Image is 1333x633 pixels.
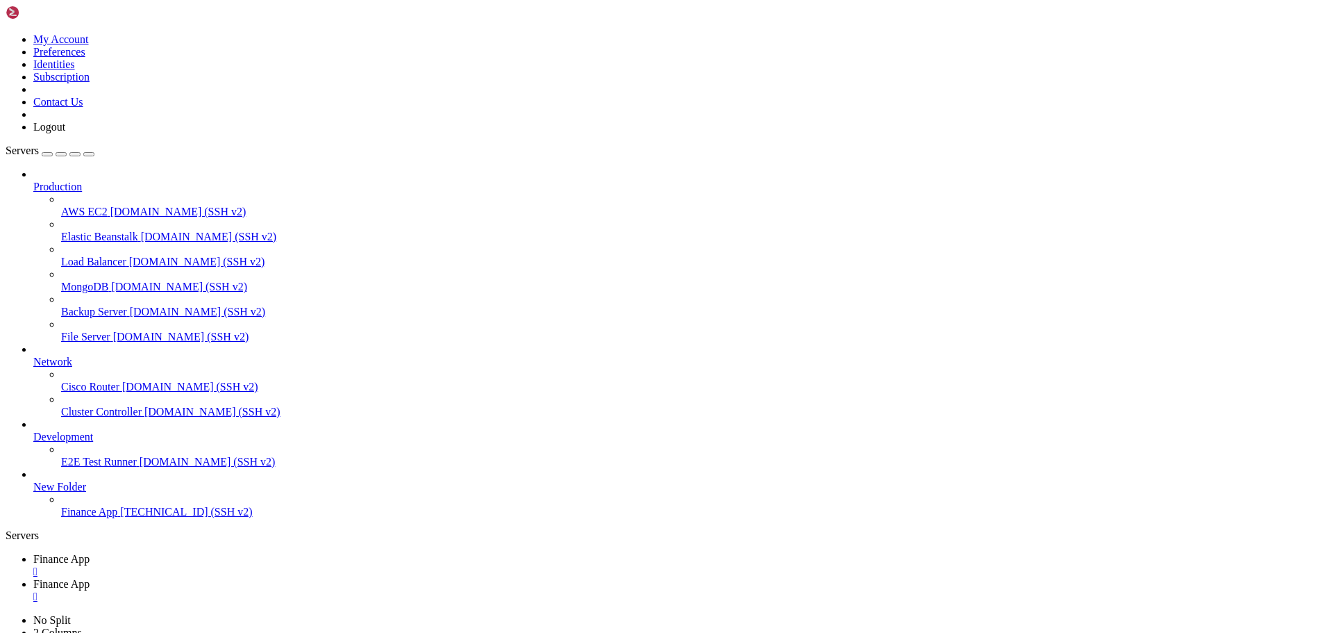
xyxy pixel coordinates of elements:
[6,407,1152,419] x-row: From [DOMAIN_NAME]:Chadis16/finance-app
[61,231,1327,243] a: Elastic Beanstalk [DOMAIN_NAME] (SSH v2)
[6,135,1152,147] x-row: just raised the bar for easy, resilient and secure K8s cluster deployment.
[6,265,1152,277] x-row: See [URL][DOMAIN_NAME] or run: sudo pro status
[6,336,1152,348] x-row: : $ git pull origin master
[61,456,1327,468] a: E2E Test Runner [DOMAIN_NAME] (SSH v2)
[33,356,72,368] span: Network
[6,431,1152,443] x-row: e8eac067..1e7dea4f master -> origin/master
[167,490,294,501] span: /home/ubuntu/financeapp
[6,478,1152,490] x-row: 1 file changed, 4 insertions(+), 1 deletion(-)
[89,466,94,477] span: -
[6,360,1152,372] x-row: remote: Counting objects: 100% (5/5), done.
[61,243,1327,268] li: Load Balancer [DOMAIN_NAME] (SSH v2)
[6,145,39,156] span: Servers
[33,468,1327,518] li: New Folder
[61,393,1327,418] li: Cluster Controller [DOMAIN_NAME] (SSH v2)
[6,502,1152,513] x-row: [sudo] password for chadm:
[61,231,138,242] span: Elastic Beanstalk
[6,348,1152,360] x-row: remote: Enumerating objects: 5, done.
[33,356,1327,368] a: Network
[61,331,110,343] span: File Server
[61,206,1327,218] a: AWS EC2 [DOMAIN_NAME] (SSH v2)
[33,553,1327,578] a: Finance App
[61,406,1327,418] a: Cluster Controller [DOMAIN_NAME] (SSH v2)
[6,513,161,525] span: chadm@instance-20250808-1405
[113,331,249,343] span: [DOMAIN_NAME] (SSH v2)
[111,281,247,293] span: [DOMAIN_NAME] (SSH v2)
[67,466,89,477] span: ++++
[6,230,1152,242] x-row: To see these additional updates run: apt list --upgradable
[167,513,294,525] span: /home/ubuntu/financeapp
[140,456,276,468] span: [DOMAIN_NAME] (SSH v2)
[6,324,161,336] span: chadm@instance-20250808-1405
[6,100,1152,112] x-row: Swap usage: 0%
[33,33,89,45] a: My Account
[167,336,294,347] span: /home/ubuntu/financeapp
[33,71,90,83] a: Subscription
[33,553,90,565] span: Finance App
[61,381,1327,393] a: Cisco Router [DOMAIN_NAME] (SSH v2)
[61,456,137,468] span: E2E Test Runner
[61,206,108,217] span: AWS EC2
[61,493,1327,518] li: Finance App [TECHNICAL_ID] (SSH v2)
[61,293,1327,318] li: Backup Server [DOMAIN_NAME] (SSH v2)
[33,58,75,70] a: Identities
[61,306,1327,318] a: Backup Server [DOMAIN_NAME] (SSH v2)
[130,306,266,318] span: [DOMAIN_NAME] (SSH v2)
[6,65,1152,76] x-row: System load: 0.0 Processes: 192
[6,443,1152,454] x-row: Updating e8eac067..1e7dea4f
[144,406,280,418] span: [DOMAIN_NAME] (SSH v2)
[61,268,1327,293] li: MongoDB [DOMAIN_NAME] (SSH v2)
[33,566,1327,578] div: 
[6,490,1152,502] x-row: : $ sudo systemctl restart financeapp
[6,372,1152,384] x-row: remote: Compressing objects: 100% (1/1), done.
[321,525,327,537] div: (54, 44)
[6,454,1152,466] x-row: Fast-forward
[33,181,1327,193] a: Production
[61,331,1327,343] a: File Server [DOMAIN_NAME] (SSH v2)
[33,591,1327,603] a: 
[33,418,1327,468] li: Development
[6,384,1152,395] x-row: remote: Total 3 (delta 2), reused 3 (delta 2), pack-reused 0 (from 0)
[33,481,1327,493] a: New Folder
[6,6,85,19] img: Shellngn
[6,145,94,156] a: Servers
[33,46,85,58] a: Preferences
[6,525,1152,537] x-row: : $
[33,121,65,133] a: Logout
[6,313,1152,324] x-row: Last login: [DATE] from [TECHNICAL_ID]
[6,41,1152,53] x-row: System information as of [DATE]
[167,324,172,336] span: ~
[61,443,1327,468] li: E2E Test Runner [DOMAIN_NAME] (SSH v2)
[61,406,142,418] span: Cluster Controller
[61,506,117,518] span: Finance App
[33,431,93,443] span: Development
[110,206,246,217] span: [DOMAIN_NAME] (SSH v2)
[6,525,161,536] span: chadm@instance-20250808-1405
[6,76,1152,88] x-row: Usage of /: 14.5% of 44.07GB Users logged in: 1
[61,193,1327,218] li: AWS EC2 [DOMAIN_NAME] (SSH v2)
[33,614,71,626] a: No Split
[6,124,1152,135] x-row: * Strictly confined Kubernetes makes edge and IoT secure. Learn how MicroK8s
[6,88,1152,100] x-row: Memory usage: 13% IPv4 address for enp0s6: [TECHNICAL_ID]
[6,206,1152,218] x-row: 16 updates can be applied immediately.
[61,381,119,393] span: Cisco Router
[33,578,1327,603] a: Finance App
[6,529,1327,542] div: Servers
[6,490,161,501] span: chadm@instance-20250808-1405
[6,513,1152,525] x-row: : $ sudo systemctl restart nginx
[6,301,1152,313] x-row: *** System restart required ***
[6,324,1152,336] x-row: : $ cd /home/ubuntu/financeapp
[61,256,1327,268] a: Load Balancer [DOMAIN_NAME] (SSH v2)
[33,343,1327,418] li: Network
[167,525,294,536] span: /home/ubuntu/financeapp
[141,231,277,242] span: [DOMAIN_NAME] (SSH v2)
[33,578,90,590] span: Finance App
[61,281,1327,293] a: MongoDB [DOMAIN_NAME] (SSH v2)
[61,218,1327,243] li: Elastic Beanstalk [DOMAIN_NAME] (SSH v2)
[6,159,1152,171] x-row: [URL][DOMAIN_NAME]
[33,431,1327,443] a: Development
[129,256,265,268] span: [DOMAIN_NAME] (SSH v2)
[6,218,1152,230] x-row: 2 of these updates are standard security updates.
[120,506,252,518] span: [TECHNICAL_ID] (SSH v2)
